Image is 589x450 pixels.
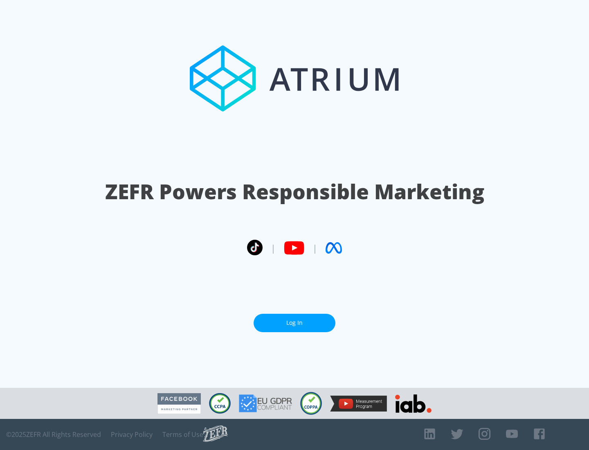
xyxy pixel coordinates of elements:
a: Log In [254,314,335,332]
span: | [271,242,276,254]
span: | [312,242,317,254]
h1: ZEFR Powers Responsible Marketing [105,178,484,206]
span: © 2025 ZEFR All Rights Reserved [6,430,101,439]
img: CCPA Compliant [209,393,231,414]
a: Privacy Policy [111,430,153,439]
img: YouTube Measurement Program [330,396,387,412]
img: IAB [395,394,432,413]
img: Facebook Marketing Partner [157,393,201,414]
img: GDPR Compliant [239,394,292,412]
a: Terms of Use [162,430,203,439]
img: COPPA Compliant [300,392,322,415]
